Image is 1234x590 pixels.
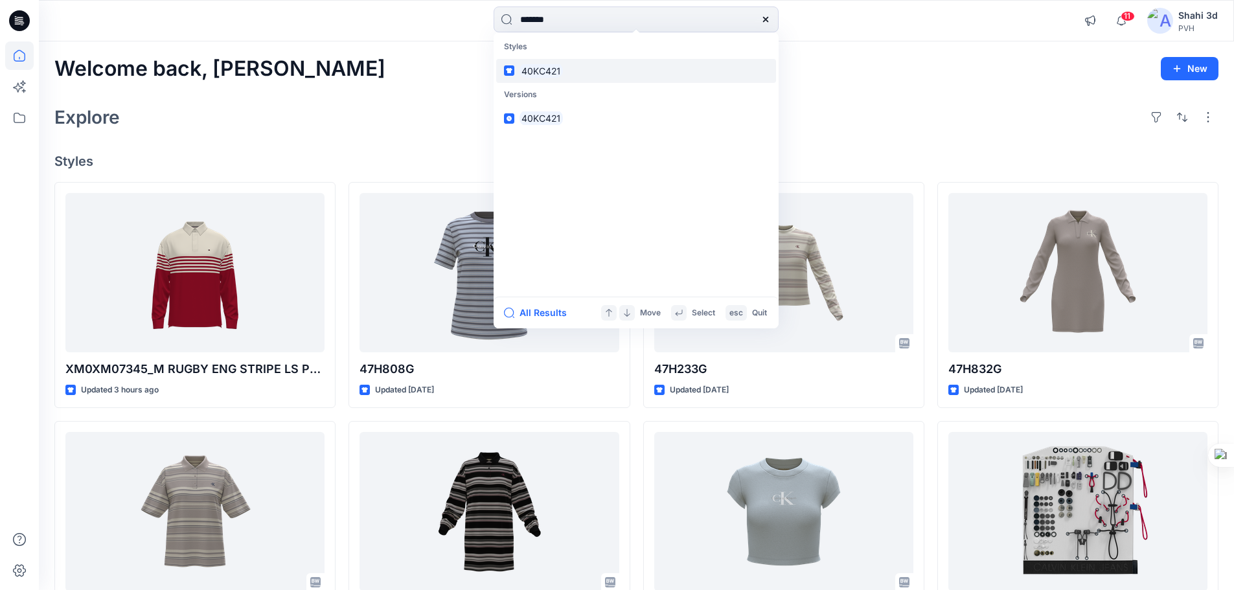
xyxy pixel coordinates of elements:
[360,360,619,378] p: 47H808G
[81,383,159,397] p: Updated 3 hours ago
[496,106,776,130] a: 40KC421
[1178,8,1218,23] div: Shahi 3d
[692,306,715,320] p: Select
[496,59,776,83] a: 40KC421
[1147,8,1173,34] img: avatar
[752,306,767,320] p: Quit
[948,193,1207,353] a: 47H832G
[640,306,661,320] p: Move
[670,383,729,397] p: Updated [DATE]
[504,305,575,321] button: All Results
[1178,23,1218,33] div: PVH
[520,63,563,78] mark: 40KC421
[520,111,563,126] mark: 40KC421
[375,383,434,397] p: Updated [DATE]
[496,83,776,107] p: Versions
[654,193,913,353] a: 47H233G
[729,306,743,320] p: esc
[54,153,1218,169] h4: Styles
[360,193,619,353] a: 47H808G
[54,107,120,128] h2: Explore
[1121,11,1135,21] span: 11
[54,57,385,81] h2: Welcome back, [PERSON_NAME]
[496,35,776,59] p: Styles
[654,360,913,378] p: 47H233G
[65,193,325,353] a: XM0XM07345_M RUGBY ENG STRIPE LS POLO_PROTO_V02
[65,360,325,378] p: XM0XM07345_M RUGBY ENG STRIPE LS POLO_PROTO_V02
[948,360,1207,378] p: 47H832G
[1161,57,1218,80] button: New
[964,383,1023,397] p: Updated [DATE]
